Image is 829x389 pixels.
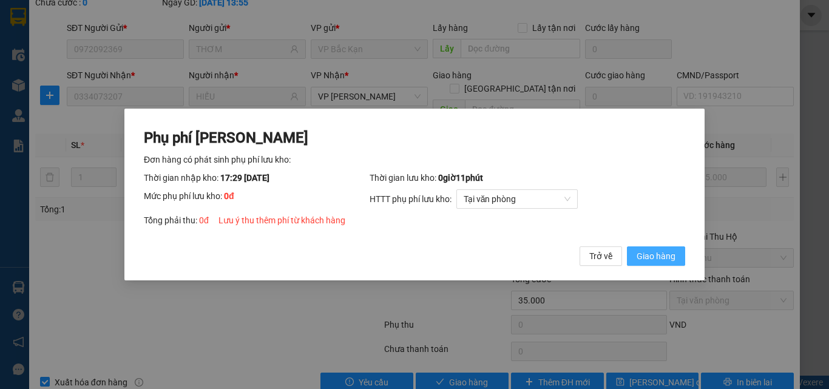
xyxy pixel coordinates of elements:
[144,153,685,166] div: Đơn hàng có phát sinh phụ phí lưu kho:
[224,191,234,201] span: 0 đ
[144,129,308,146] span: Phụ phí [PERSON_NAME]
[218,215,345,225] span: Lưu ý thu thêm phí từ khách hàng
[113,30,507,45] li: 271 - [PERSON_NAME] - [GEOGRAPHIC_DATA] - [GEOGRAPHIC_DATA]
[144,189,370,209] div: Mức phụ phí lưu kho:
[464,190,570,208] span: Tại văn phòng
[370,189,685,209] div: HTTT phụ phí lưu kho:
[144,171,370,184] div: Thời gian nhập kho:
[438,173,483,183] span: 0 giờ 11 phút
[580,246,622,266] button: Trở về
[199,215,209,225] span: 0 đ
[15,83,212,103] b: GỬI : VP [PERSON_NAME]
[589,249,612,263] span: Trở về
[370,171,685,184] div: Thời gian lưu kho:
[15,15,106,76] img: logo.jpg
[637,249,675,263] span: Giao hàng
[144,214,685,227] div: Tổng phải thu:
[627,246,685,266] button: Giao hàng
[220,173,269,183] span: 17:29 [DATE]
